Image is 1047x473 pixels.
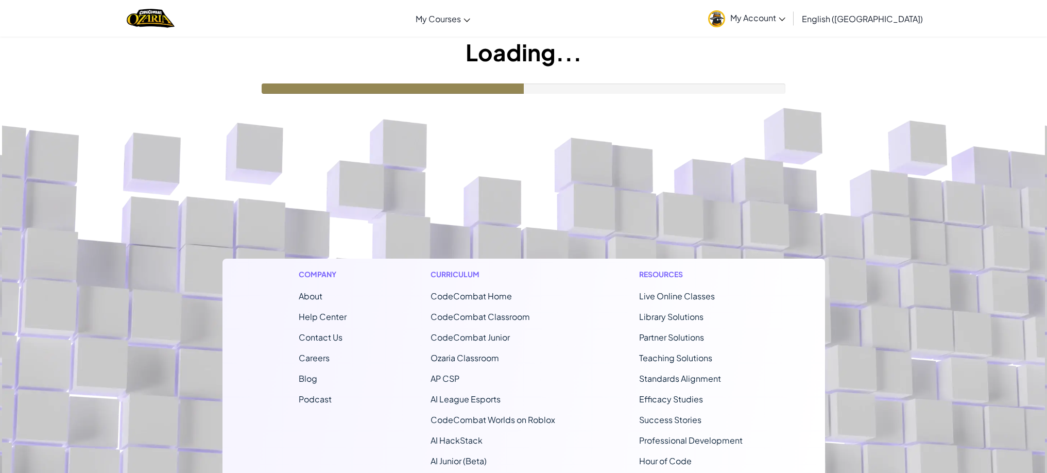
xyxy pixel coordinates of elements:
a: AP CSP [431,373,459,384]
a: My Courses [410,5,475,32]
a: Standards Alignment [639,373,721,384]
a: Library Solutions [639,311,703,322]
a: AI HackStack [431,435,483,446]
h1: Company [299,269,347,280]
a: Teaching Solutions [639,352,712,363]
h1: Resources [639,269,749,280]
a: Podcast [299,394,332,404]
a: Efficacy Studies [639,394,703,404]
span: My Account [730,12,785,23]
a: Partner Solutions [639,332,704,343]
a: CodeCombat Junior [431,332,510,343]
a: CodeCombat Worlds on Roblox [431,414,555,425]
a: Live Online Classes [639,291,715,301]
span: CodeCombat Home [431,291,512,301]
a: English ([GEOGRAPHIC_DATA]) [797,5,928,32]
span: Contact Us [299,332,342,343]
a: My Account [703,2,791,35]
a: CodeCombat Classroom [431,311,530,322]
a: About [299,291,322,301]
span: My Courses [416,13,461,24]
img: avatar [708,10,725,27]
a: Success Stories [639,414,701,425]
a: Professional Development [639,435,743,446]
img: Home [127,8,175,29]
h1: Curriculum [431,269,555,280]
a: AI League Esports [431,394,501,404]
a: Ozaria by CodeCombat logo [127,8,175,29]
a: Help Center [299,311,347,322]
a: Hour of Code [639,455,692,466]
a: Blog [299,373,317,384]
a: Careers [299,352,330,363]
a: Ozaria Classroom [431,352,499,363]
span: English ([GEOGRAPHIC_DATA]) [802,13,923,24]
a: AI Junior (Beta) [431,455,487,466]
